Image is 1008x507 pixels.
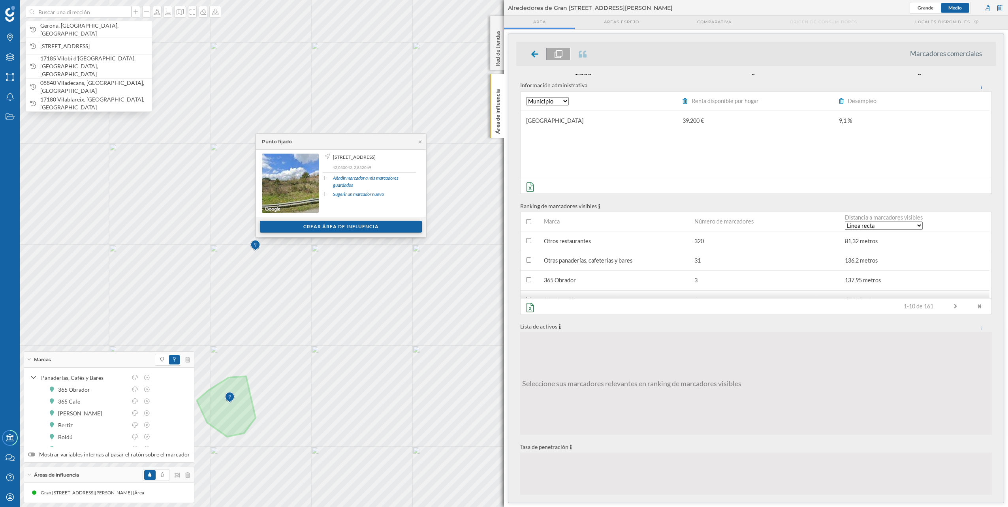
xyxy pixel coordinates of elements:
div: Bertiz [58,421,77,429]
div: 365 Cafe [58,397,84,406]
span: 136,2 metros [845,257,878,264]
div: 365 Obrador [58,385,94,394]
span: 08840 Viladecans, [GEOGRAPHIC_DATA], [GEOGRAPHIC_DATA] [40,79,148,95]
span: 17180 Vilablareix, [GEOGRAPHIC_DATA], [GEOGRAPHIC_DATA] [40,96,148,111]
div: Panaderías, Cafés y Bares [41,374,127,382]
span: Area [533,19,546,25]
span: 17185 Vilobí d'[GEOGRAPHIC_DATA], [GEOGRAPHIC_DATA], [GEOGRAPHIC_DATA] [40,54,148,78]
span: Soporte [16,6,44,13]
span: 39.200 € [683,117,704,124]
span: 31 [694,257,701,264]
div: Seleccione sus marcadores relevantes en ranking de marcadores visibles [520,332,992,435]
span: Casa Ametller [544,297,579,303]
div: [PERSON_NAME] [58,409,106,417]
p: 42,030042, 2,832069 [333,165,416,170]
span: Marcas [34,356,51,363]
p: Tasa de penetración [520,443,992,451]
span: 81,32 metros [845,238,878,244]
span: Alrededores de Gran [STREET_ADDRESS][PERSON_NAME] [508,4,673,12]
a: Sugerir un marcador nuevo [333,191,384,198]
li: Marcadores comerciales [910,50,990,58]
span: 153,51 metros [845,297,881,303]
span: Renta disponible por hogar [692,97,759,105]
img: Marker [225,390,235,406]
span: [STREET_ADDRESS] [40,42,148,50]
img: streetview [262,154,319,213]
a: Añadir marcador a mis marcadores guardados [333,175,416,189]
span: Comparativa [697,19,732,25]
span: Desempleo [848,97,876,105]
label: Mostrar variables internas al pasar el ratón sobre el marcador [28,451,190,458]
div: Gran [STREET_ADDRESS][PERSON_NAME] (Área dibujada) [41,489,169,497]
span: Grande [918,5,933,11]
span: Medio [948,5,962,11]
span: Gerona, [GEOGRAPHIC_DATA], [GEOGRAPHIC_DATA] [40,22,148,38]
span: [GEOGRAPHIC_DATA] [526,117,583,124]
span: Áreas espejo [604,19,639,25]
div: Bracafé [58,445,81,453]
span: 137,95 metros [845,277,881,284]
span: Marca [544,218,560,225]
span: 365 Obrador [544,277,576,284]
span: 9,1 % [839,117,852,124]
p: Red de tiendas [494,28,502,66]
span: Otros restaurantes [544,238,591,244]
span: Origen de consumidores [790,19,857,25]
span: 3 [694,297,698,303]
span: 320 [694,238,704,244]
span: 3 [694,277,698,284]
img: Geoblink Logo [5,6,15,22]
img: Marker [250,238,260,253]
div: Punto fijado [262,138,292,145]
div: Boldú [58,433,77,441]
span: Locales disponibles [915,19,970,25]
span: Otras panaderías, cafeterías y bares [544,257,632,264]
span: Distancia a marcadores visibles [845,214,923,222]
span: [STREET_ADDRESS] [333,154,376,161]
p: Lista de activos [520,322,992,330]
p: Información administrativa [520,81,992,89]
div: 1-10 de 161 [893,302,944,310]
p: Ranking de marcadores visibles [520,202,992,210]
span: Áreas de influencia [34,471,79,479]
span: Número de marcadores [694,218,754,225]
p: Área de influencia [494,86,502,134]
